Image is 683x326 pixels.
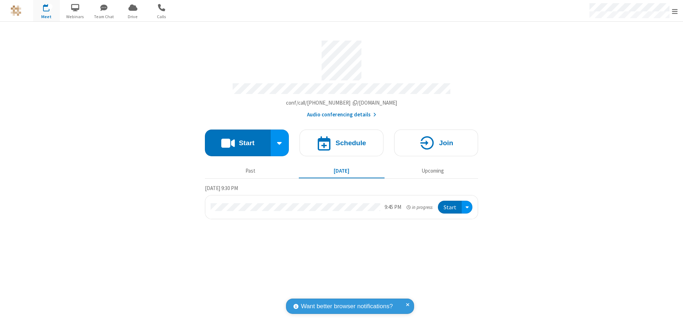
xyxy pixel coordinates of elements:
[148,14,175,20] span: Calls
[286,99,397,107] button: Copy my meeting room linkCopy my meeting room link
[300,130,383,156] button: Schedule
[120,14,146,20] span: Drive
[239,140,254,146] h4: Start
[205,184,478,220] section: Today's Meetings
[205,185,238,191] span: [DATE] 9:30 PM
[394,130,478,156] button: Join
[335,140,366,146] h4: Schedule
[301,302,393,311] span: Want better browser notifications?
[385,203,401,211] div: 9:45 PM
[438,201,462,214] button: Start
[307,111,376,119] button: Audio conferencing details
[91,14,117,20] span: Team Chat
[205,130,271,156] button: Start
[299,164,385,178] button: [DATE]
[462,201,472,214] div: Open menu
[205,35,478,119] section: Account details
[33,14,60,20] span: Meet
[11,5,21,16] img: QA Selenium DO NOT DELETE OR CHANGE
[439,140,453,146] h4: Join
[286,99,397,106] span: Copy my meeting room link
[271,130,289,156] div: Start conference options
[62,14,89,20] span: Webinars
[390,164,476,178] button: Upcoming
[208,164,293,178] button: Past
[407,204,433,211] em: in progress
[48,4,53,9] div: 1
